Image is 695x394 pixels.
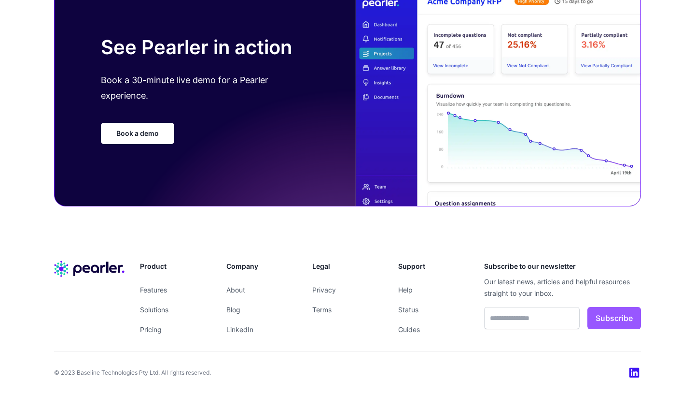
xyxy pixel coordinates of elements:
[226,306,240,314] a: Blog
[629,367,641,379] img: Linked In
[140,306,168,314] a: Solutions
[101,34,317,61] h2: See Pearler in action
[312,261,383,272] h3: Legal
[140,325,162,334] a: Pricing
[101,123,174,144] a: Book a demo
[398,306,418,314] a: Status
[226,286,245,294] a: About
[140,286,167,294] a: Features
[587,307,641,329] button: Subscribe
[398,286,413,294] a: Help
[54,261,125,277] img: Company name
[398,325,420,334] a: Guides
[140,261,210,272] h3: Product
[398,261,469,272] h3: Support
[54,368,211,378] p: © 2023 Baseline Technologies Pty Ltd. All rights reserved.
[226,325,253,334] a: LinkedIn
[312,286,336,294] a: Privacy
[101,73,317,103] p: Book a 30-minute live demo for a Pearler experience.
[312,306,332,314] a: Terms
[226,261,297,272] h3: Company
[484,276,641,299] p: Our latest news, articles and helpful resources straight to your inbox.
[484,261,641,272] h3: Subscribe to our newsletter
